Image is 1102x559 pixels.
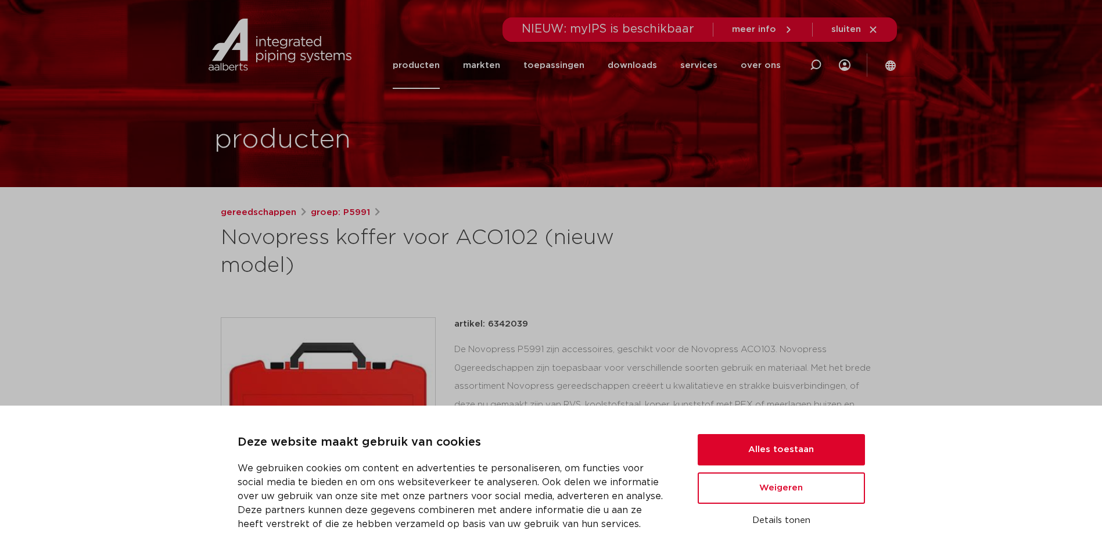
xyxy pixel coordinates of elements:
[238,461,670,531] p: We gebruiken cookies om content en advertenties te personaliseren, om functies voor social media ...
[454,317,528,331] p: artikel: 6342039
[608,42,657,89] a: downloads
[221,206,296,220] a: gereedschappen
[741,42,781,89] a: over ons
[732,25,776,34] span: meer info
[463,42,500,89] a: markten
[522,23,694,35] span: NIEUW: myIPS is beschikbaar
[221,318,435,532] img: Product Image for Novopress koffer voor ACO102 (nieuw model)
[831,25,861,34] span: sluiten
[393,42,781,89] nav: Menu
[214,121,351,159] h1: producten
[839,42,850,89] div: my IPS
[698,511,865,531] button: Details tonen
[523,42,584,89] a: toepassingen
[680,42,717,89] a: services
[311,206,370,220] a: groep: P5991
[698,472,865,504] button: Weigeren
[732,24,794,35] a: meer info
[831,24,878,35] a: sluiten
[698,434,865,465] button: Alles toestaan
[221,224,657,280] h1: Novopress koffer voor ACO102 (nieuw model)
[393,42,440,89] a: producten
[238,433,670,452] p: Deze website maakt gebruik van cookies
[454,341,882,433] div: De Novopress P5991 zijn accessoires, geschikt voor de Novopress ACO103. Novopress 0gereedschappen...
